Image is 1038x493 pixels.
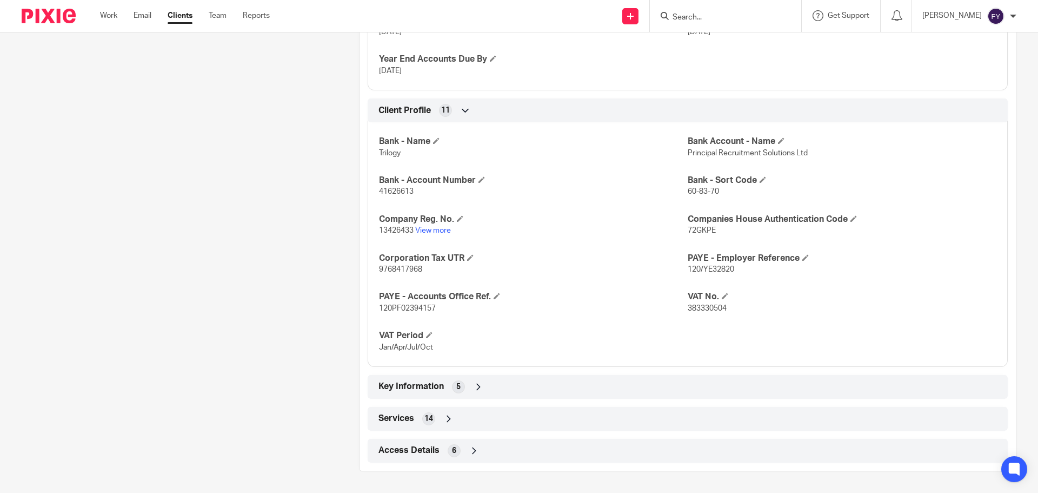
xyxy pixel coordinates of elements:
span: 72GKPE [688,227,716,234]
a: Email [134,10,151,21]
span: 13426433 [379,227,414,234]
a: Clients [168,10,192,21]
h4: Bank Account - Name [688,136,996,147]
span: Principal Recruitment Solutions Ltd [688,149,808,157]
span: Services [378,413,414,424]
h4: VAT No. [688,291,996,303]
img: svg%3E [987,8,1004,25]
span: Trilogy [379,149,401,157]
span: 11 [441,105,450,116]
input: Search [671,13,769,23]
h4: VAT Period [379,330,688,341]
span: 14 [424,413,433,424]
a: Team [209,10,227,21]
span: 5 [456,382,461,392]
span: 383330504 [688,305,727,312]
a: View more [415,227,451,234]
h4: PAYE - Accounts Office Ref. [379,291,688,303]
span: 41626613 [379,188,414,195]
span: Get Support [828,12,869,19]
h4: Companies House Authentication Code [688,214,996,225]
span: [DATE] [379,67,402,75]
span: Access Details [378,445,440,456]
a: Work [100,10,117,21]
h4: Bank - Name [379,136,688,147]
span: 6 [452,445,456,456]
span: 120/YE32820 [688,266,734,273]
h4: Corporation Tax UTR [379,253,688,264]
h4: PAYE - Employer Reference [688,253,996,264]
span: Key Information [378,381,444,392]
span: 120PF02394157 [379,305,436,312]
h4: Bank - Account Number [379,175,688,186]
span: Jan/Apr/Jul/Oct [379,344,433,351]
h4: Year End Accounts Due By [379,54,688,65]
img: Pixie [22,9,76,23]
span: 60-83-70 [688,188,719,195]
a: Reports [243,10,270,21]
span: Client Profile [378,105,431,116]
span: 9768417968 [379,266,422,273]
h4: Company Reg. No. [379,214,688,225]
h4: Bank - Sort Code [688,175,996,186]
p: [PERSON_NAME] [922,10,982,21]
